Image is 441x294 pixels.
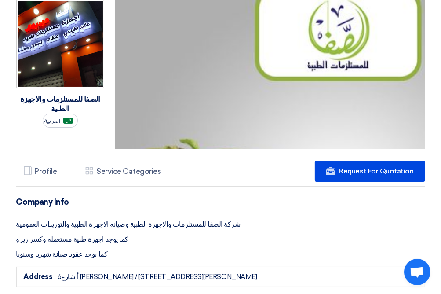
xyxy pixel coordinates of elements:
[315,161,425,182] a: Request For Quotation
[404,259,430,285] a: دردشة مفتوحة
[24,272,53,281] strong: Address
[35,167,57,176] h5: Profile
[16,197,425,207] h4: Company Info
[16,94,104,114] div: الصفا للمستلزمات والاجهزة الطبية
[96,167,161,176] h5: Service Categories
[43,114,78,128] button: العربية
[16,249,425,260] p: كما يوجد عقود صيانة شهريا وسنويا
[16,234,425,245] p: كما يوجد اجهزة طبية مستعمله وكسر زيرو
[58,272,257,282] div: 6أ شارع [PERSON_NAME] / [STREET_ADDRESS][PERSON_NAME]
[45,118,61,124] span: العربية
[16,219,425,230] p: شركة الصفا للمستلزمات والاجهزة الطبية وصيانه الاجهزة الطبية والتوريدات العمومية
[63,118,73,124] img: ar-AR.png
[339,167,414,175] span: Request For Quotation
